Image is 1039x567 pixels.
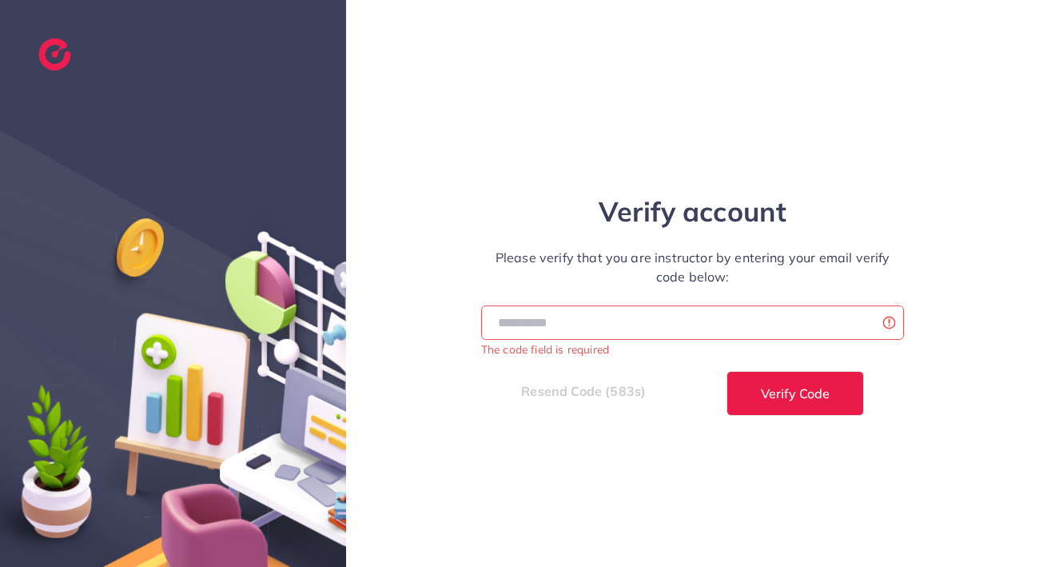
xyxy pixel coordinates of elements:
h1: Verify account [481,196,905,229]
p: Please verify that you are instructor by entering your email verify code below: [481,248,905,286]
span: Verify Code [761,387,830,400]
button: Verify Code [727,371,864,416]
small: The code field is required [481,342,609,356]
img: logo [38,38,71,70]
